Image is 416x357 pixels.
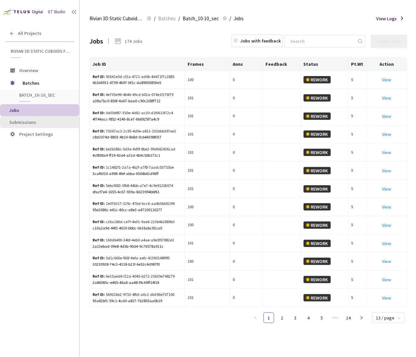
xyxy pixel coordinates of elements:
li: 2 [277,312,287,323]
span: ••• [330,312,340,323]
div: Jobs with feedback [240,37,281,45]
td: 0 [230,252,263,271]
div: c10a2a9d-44f2-4610-bbbc-0e16abc93ca0 [92,225,182,231]
span: Rivian 3D Static Cuboids fixed[2024-25] [89,15,143,23]
div: 56932bb2-9753-4fb5-a0c2-db396e707106 [92,292,177,298]
td: 5 [349,216,367,234]
div: 1c1482f1-2a7a-4b2f-a7f8-7aadc03753be [92,164,177,171]
td: 101 [185,126,230,144]
b: Ref ID: [92,74,105,79]
a: View [382,95,391,101]
a: View [382,186,391,192]
span: Batches [158,15,176,23]
li: / [229,15,231,23]
td: 5 [349,271,367,289]
span: Batch_10-10_sec [19,92,68,98]
td: 101 [185,271,230,289]
b: Ref ID: [92,219,105,224]
td: 0 [230,107,263,126]
td: 5 [349,234,367,253]
td: 5 [349,89,367,107]
td: 5 [349,162,367,180]
span: Overview [19,67,38,73]
a: 5 [317,313,327,323]
span: Jobs [234,15,244,23]
div: c26a186d-ce7f-4e01-9ae6-223b4b2889b3 [92,219,177,225]
th: Pt.Wt [349,58,367,71]
td: 0 [230,289,263,307]
a: View [382,149,391,155]
div: c8d2074d-8803-4b10-8e8d-0cb44398f037 [92,134,182,140]
li: / [154,15,155,23]
td: 0 [230,234,263,253]
div: 174 Jobs [125,38,143,45]
td: 100 [185,252,230,271]
a: 2 [277,313,287,323]
a: View [382,77,391,83]
b: Ref ID: [92,274,105,279]
a: View [382,258,391,264]
b: Ref ID: [92,292,105,297]
span: right [360,316,364,320]
div: 93a82bf1-59c1-4cd0-a837-7b2803aa0b19 [92,298,182,304]
td: 5 [349,143,367,162]
a: View [382,131,391,137]
th: Status [301,58,349,71]
a: View [382,204,391,210]
b: Ref ID: [92,110,105,115]
a: View [382,295,391,301]
td: 0 [230,216,263,234]
li: 14 [343,312,354,323]
div: Jobs [89,36,103,46]
div: REWORK [304,185,331,193]
td: 5 [349,289,367,307]
div: REWORK [304,113,331,120]
b: Ref ID: [92,201,105,206]
a: View [382,277,391,283]
td: 5 [349,107,367,126]
a: 1 [264,313,274,323]
span: View Logs [377,15,397,22]
li: Next Page [356,312,367,323]
b: Ref ID: [92,92,105,97]
li: 3 [290,312,301,323]
div: REWORK [304,222,331,229]
a: 3 [290,313,300,323]
div: 93641e5d-cf2a-4721-ad0b-4d471f7c2885 [92,74,177,80]
td: 0 [230,180,263,198]
div: REWORK [304,76,331,83]
td: 101 [185,162,230,180]
div: 0d03bf87-350e-4d81-ac30-d1f0615f72c4 [92,110,177,116]
div: 3caf6010-a998-4fef-abba-6504b41d96ff [92,171,182,177]
td: 101 [185,107,230,126]
td: 0 [230,143,263,162]
td: 101 [185,143,230,162]
a: View [382,113,391,119]
td: 101 [185,89,230,107]
th: Anns [230,58,263,71]
span: Batch_10-10_sec [183,15,219,23]
div: efacf7e4-1655-4c67-939a-8d23994bbf61 [92,189,182,195]
a: View [382,240,391,246]
div: be2b386c-0d3e-4df9-8be2-99d642436cad [92,146,177,152]
div: Create Jobs [377,39,401,44]
div: 160d6490-34bf-4eb0-a4ae-a9e3f07882e3 [92,237,177,243]
td: 5 [349,180,367,198]
a: Batches [157,15,177,22]
div: 6e15aed6-f12a-4045-b272-25639e748279 [92,273,177,280]
div: 95e2686c-e41c-40cc-a8e3-a47100116377 [92,207,182,213]
th: Feedback [263,58,301,71]
td: 100 [185,198,230,216]
div: REWORK [304,149,331,156]
div: Page Size [372,312,405,320]
b: Ref ID: [92,183,105,188]
div: 4e705e96-4b46-49cd-b02a-074e1f176f79 [92,92,177,98]
div: REWORK [304,258,331,265]
td: 0 [230,198,263,216]
div: GT Studio [48,9,65,15]
div: 4f744acc-f852-4146-8ce7-6b6925f7a4c9 [92,116,182,123]
a: 4 [304,313,314,323]
div: 2a13ebad-09e8-4d5b-90d4-9c76578a911c [92,243,182,250]
li: Previous Page [250,312,261,323]
input: Search [286,35,357,47]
